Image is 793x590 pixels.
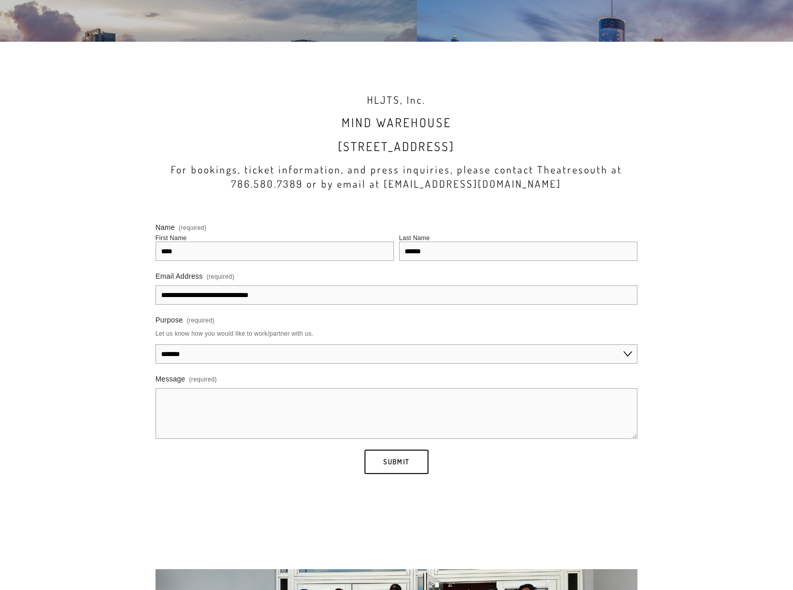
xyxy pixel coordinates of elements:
[156,93,638,107] h3: HLJTS, Inc.
[156,162,638,191] h3: For bookings, ticket information, and press inquiries, please contact Theatresouth at 786.580.738...
[206,270,234,283] span: (required)
[156,234,187,242] div: First Name
[189,373,217,386] span: (required)
[156,223,175,231] span: Name
[156,272,203,280] span: Email Address
[156,344,638,364] select: Purpose
[156,375,186,383] span: Message
[156,138,638,155] h2: [STREET_ADDRESS]
[364,450,428,474] button: SubmitSubmit
[156,114,638,131] h2: Mind warehouse
[179,225,207,231] span: (required)
[156,316,183,324] span: Purpose
[156,327,314,340] p: Let us know how you would like to work/partner with us.
[383,457,409,466] span: Submit
[399,234,430,242] div: Last Name
[187,314,215,327] span: (required)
